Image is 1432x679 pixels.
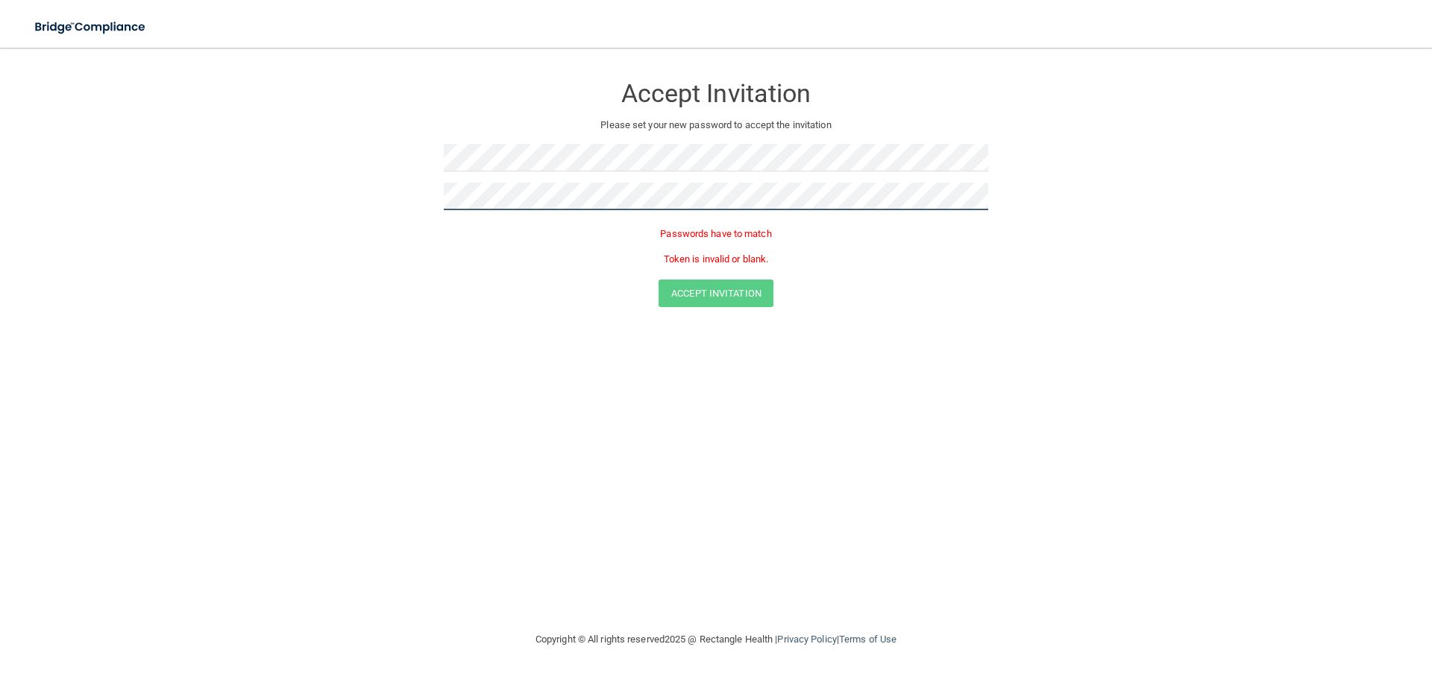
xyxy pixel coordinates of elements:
button: Accept Invitation [659,280,773,307]
div: Copyright © All rights reserved 2025 @ Rectangle Health | | [444,616,988,663]
img: bridge_compliance_login_screen.278c3ca4.svg [22,12,160,42]
a: Terms of Use [839,634,896,645]
p: Passwords have to match [444,225,988,243]
p: Please set your new password to accept the invitation [455,116,977,134]
h3: Accept Invitation [444,80,988,107]
a: Privacy Policy [777,634,836,645]
p: Token is invalid or blank. [444,250,988,268]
